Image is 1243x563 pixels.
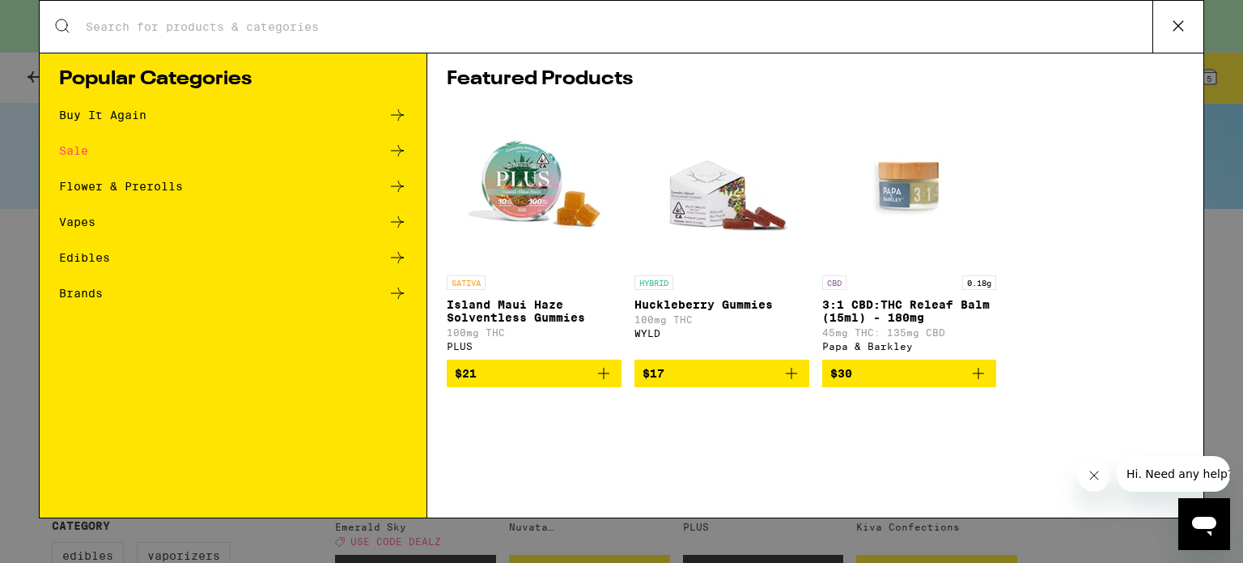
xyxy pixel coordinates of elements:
[453,105,615,267] img: PLUS - Island Maui Haze Solventless Gummies
[447,327,621,338] p: 100mg THC
[10,11,117,24] span: Hi. Need any help?
[822,360,997,387] button: Add to bag
[641,105,803,267] img: WYLD - Huckleberry Gummies
[59,70,407,89] h1: Popular Categories
[59,181,183,192] div: Flower & Prerolls
[59,248,407,267] a: Edibles
[447,360,621,387] button: Add to bag
[822,298,997,324] p: 3:1 CBD:THC Releaf Balm (15ml) - 180mg
[447,341,621,352] div: PLUS
[59,141,407,160] a: Sale
[455,367,477,380] span: $21
[447,70,1184,89] h1: Featured Products
[634,314,809,325] p: 100mg THC
[822,275,846,290] p: CBD
[634,360,809,387] button: Add to bag
[822,341,997,352] div: Papa & Barkley
[962,275,996,290] p: 0.18g
[59,212,407,232] a: Vapes
[85,19,1152,34] input: Search for products & categories
[634,275,673,290] p: HYBRID
[447,105,621,360] a: Open page for Island Maui Haze Solventless Gummies from PLUS
[59,252,110,263] div: Edibles
[822,327,997,338] p: 45mg THC: 135mg CBD
[59,216,95,228] div: Vapes
[59,145,88,156] div: Sale
[1078,459,1110,492] iframe: Close message
[828,105,990,267] img: Papa & Barkley - 3:1 CBD:THC Releaf Balm (15ml) - 180mg
[59,105,407,125] a: Buy It Again
[822,105,997,360] a: Open page for 3:1 CBD:THC Releaf Balm (15ml) - 180mg from Papa & Barkley
[634,328,809,339] div: WYLD
[59,284,407,303] a: Brands
[59,288,103,299] div: Brands
[447,298,621,324] p: Island Maui Haze Solventless Gummies
[634,105,809,360] a: Open page for Huckleberry Gummies from WYLD
[634,298,809,311] p: Huckleberry Gummies
[830,367,852,380] span: $30
[59,109,146,121] div: Buy It Again
[1117,456,1230,492] iframe: Message from company
[447,275,486,290] p: SATIVA
[643,367,664,380] span: $17
[59,177,407,196] a: Flower & Prerolls
[1178,498,1230,550] iframe: Button to launch messaging window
